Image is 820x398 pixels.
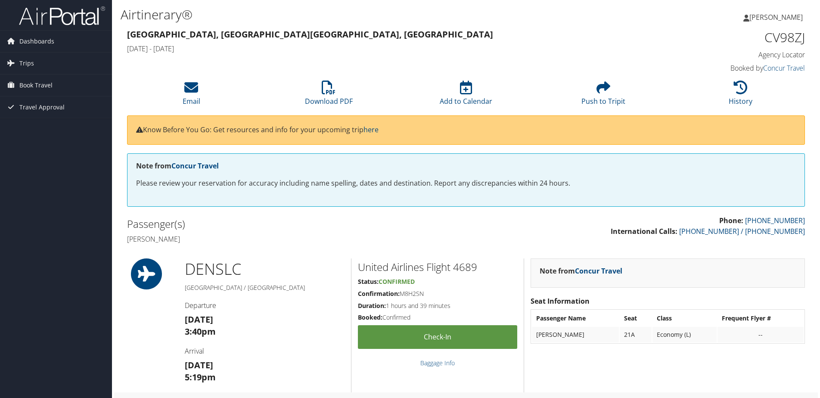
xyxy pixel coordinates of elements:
strong: [DATE] [185,359,213,371]
h4: [PERSON_NAME] [127,234,460,244]
strong: Seat Information [531,296,590,306]
strong: Note from [540,266,622,276]
h5: [GEOGRAPHIC_DATA] / [GEOGRAPHIC_DATA] [185,283,345,292]
a: here [363,125,379,134]
h4: Departure [185,301,345,310]
p: Know Before You Go: Get resources and info for your upcoming trip [136,124,796,136]
img: airportal-logo.png [19,6,105,26]
a: Add to Calendar [440,85,492,106]
strong: Status: [358,277,379,286]
th: Seat [620,311,652,326]
strong: 5:19pm [185,371,216,383]
th: Frequent Flyer # [717,311,804,326]
a: Concur Travel [171,161,219,171]
span: Book Travel [19,75,53,96]
span: Trips [19,53,34,74]
strong: Duration: [358,302,386,310]
h4: [DATE] - [DATE] [127,44,632,53]
span: Travel Approval [19,96,65,118]
td: Economy (L) [652,327,716,342]
h4: Booked by [645,63,805,73]
strong: 3:40pm [185,326,216,337]
strong: International Calls: [611,227,677,236]
h1: DEN SLC [185,258,345,280]
th: Class [652,311,716,326]
a: Check-in [358,325,517,349]
span: [PERSON_NAME] [749,12,803,22]
h4: Agency Locator [645,50,805,59]
a: Push to Tripit [581,85,625,106]
h4: Arrival [185,346,345,356]
a: Concur Travel [575,266,622,276]
span: Confirmed [379,277,415,286]
a: [PHONE_NUMBER] / [PHONE_NUMBER] [679,227,805,236]
a: Concur Travel [763,63,805,73]
strong: [DATE] [185,314,213,325]
h5: Confirmed [358,313,517,322]
th: Passenger Name [532,311,619,326]
span: Dashboards [19,31,54,52]
a: [PHONE_NUMBER] [745,216,805,225]
a: [PERSON_NAME] [743,4,811,30]
a: Baggage Info [420,359,455,367]
a: History [729,85,752,106]
strong: [GEOGRAPHIC_DATA], [GEOGRAPHIC_DATA] [GEOGRAPHIC_DATA], [GEOGRAPHIC_DATA] [127,28,493,40]
strong: Booked: [358,313,382,321]
a: Email [183,85,200,106]
h1: Airtinerary® [121,6,581,24]
strong: Confirmation: [358,289,400,298]
h5: M8H2SN [358,289,517,298]
td: 21A [620,327,652,342]
p: Please review your reservation for accuracy including name spelling, dates and destination. Repor... [136,178,796,189]
h2: United Airlines Flight 4689 [358,260,517,274]
strong: Phone: [719,216,743,225]
h2: Passenger(s) [127,217,460,231]
div: -- [722,331,799,339]
strong: Note from [136,161,219,171]
h1: CV98ZJ [645,28,805,47]
h5: 1 hours and 39 minutes [358,302,517,310]
a: Download PDF [305,85,353,106]
td: [PERSON_NAME] [532,327,619,342]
